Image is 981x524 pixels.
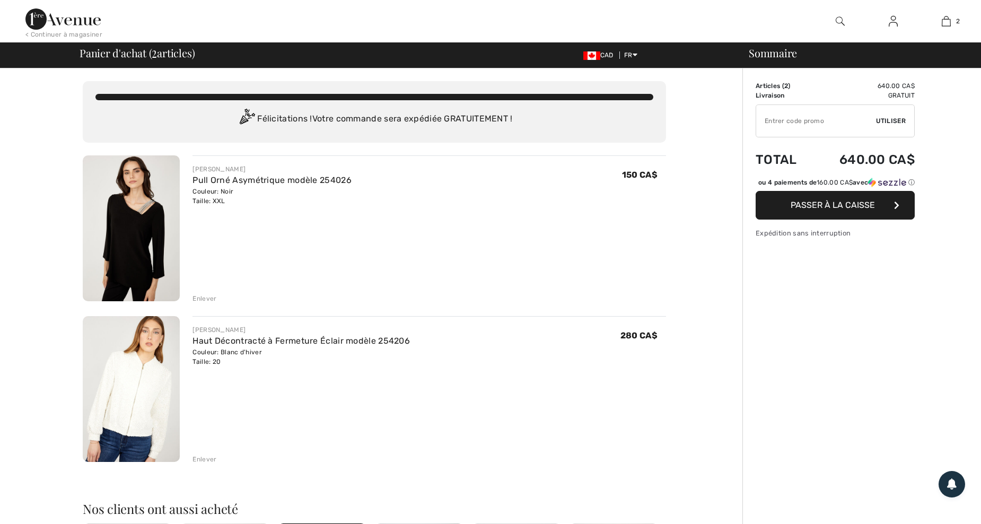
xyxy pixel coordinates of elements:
[25,30,102,39] div: < Continuer à magasiner
[868,178,906,187] img: Sezzle
[152,45,157,59] span: 2
[583,51,600,60] img: Canadian Dollar
[95,109,653,130] div: Félicitations ! Votre commande sera expédiée GRATUITEMENT !
[192,175,352,185] a: Pull Orné Asymétrique modèle 254026
[583,51,618,59] span: CAD
[80,48,195,58] span: Panier d'achat ( articles)
[889,15,898,28] img: Mes infos
[876,116,906,126] span: Utiliser
[756,105,876,137] input: Code promo
[736,48,975,58] div: Sommaire
[956,16,960,26] span: 2
[791,200,875,210] span: Passer à la caisse
[942,15,951,28] img: Mon panier
[784,82,788,90] span: 2
[25,8,101,30] img: 1ère Avenue
[880,15,906,28] a: Se connecter
[83,316,180,462] img: Haut Décontracté à Fermeture Éclair modèle 254206
[624,51,637,59] span: FR
[756,228,915,238] div: Expédition sans interruption
[836,15,845,28] img: recherche
[812,91,915,100] td: Gratuit
[817,179,853,186] span: 160.00 CA$
[236,109,257,130] img: Congratulation2.svg
[756,178,915,191] div: ou 4 paiements de160.00 CA$avecSezzle Cliquez pour en savoir plus sur Sezzle
[812,81,915,91] td: 640.00 CA$
[192,347,410,366] div: Couleur: Blanc d'hiver Taille: 20
[620,330,658,340] span: 280 CA$
[756,191,915,220] button: Passer à la caisse
[756,91,812,100] td: Livraison
[756,142,812,178] td: Total
[192,455,216,464] div: Enlever
[622,170,658,180] span: 150 CA$
[192,164,352,174] div: [PERSON_NAME]
[756,81,812,91] td: Articles ( )
[83,502,666,515] h2: Nos clients ont aussi acheté
[192,187,352,206] div: Couleur: Noir Taille: XXL
[192,325,410,335] div: [PERSON_NAME]
[192,294,216,303] div: Enlever
[83,155,180,301] img: Pull Orné Asymétrique modèle 254026
[920,15,972,28] a: 2
[192,336,410,346] a: Haut Décontracté à Fermeture Éclair modèle 254206
[812,142,915,178] td: 640.00 CA$
[758,178,915,187] div: ou 4 paiements de avec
